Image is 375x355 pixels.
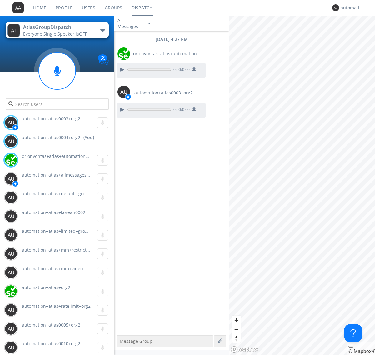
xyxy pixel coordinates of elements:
[5,266,17,279] img: 373638.png
[117,86,130,98] img: 373638.png
[22,172,110,178] span: automation+atlas+allmessages+org2+new
[5,154,17,166] img: 29d36aed6fa347d5a1537e7736e6aa13
[79,31,87,37] span: OFF
[5,285,17,297] img: 416df68e558d44378204aed28a8ce244
[5,322,17,335] img: 373638.png
[22,341,80,347] span: automation+atlas0010+org2
[7,24,20,37] img: 373638.png
[117,47,130,60] img: 29d36aed6fa347d5a1537e7736e6aa13
[232,325,241,334] button: Zoom out
[22,322,80,328] span: automation+atlas0005+org2
[22,303,91,309] span: automation+atlas+ratelimit+org2
[5,304,17,316] img: 373638.png
[98,54,109,65] img: Translation enabled
[23,31,93,37] div: Everyone ·
[134,90,193,96] span: automation+atlas0003+org2
[43,31,87,37] span: Single Speaker is
[5,135,17,147] img: 373638.png
[22,116,80,122] span: automation+atlas0003+org2
[6,22,108,38] button: AtlasGroupDispatchEveryone·Single Speaker isOFF
[5,341,17,354] img: 373638.png
[192,67,196,71] img: download media button
[5,191,17,204] img: 373638.png
[5,229,17,241] img: 373638.png
[5,116,17,129] img: 373638.png
[22,228,105,234] span: automation+atlas+limited+groups+org2
[232,316,241,325] button: Zoom in
[5,247,17,260] img: 373638.png
[332,4,339,11] img: 373638.png
[22,284,70,290] span: automation+atlas+org2
[12,2,24,13] img: 373638.png
[22,134,80,141] span: automation+atlas0004+org2
[117,17,142,30] div: All Messages
[5,210,17,222] img: 373638.png
[231,346,258,353] a: Mapbox logo
[344,324,362,342] iframe: Toggle Customer Support
[148,23,151,24] img: caret-down-sm.svg
[192,107,196,111] img: download media button
[23,24,93,31] div: AtlasGroupDispatch
[171,107,190,114] span: 0:00 / 0:00
[232,334,241,343] button: Reset bearing to north
[22,191,103,197] span: automation+atlas+default+group+org2
[6,98,108,110] input: Search users
[5,172,17,185] img: 373638.png
[133,51,202,57] span: orionvontas+atlas+automation+org2
[22,153,97,159] span: orionvontas+atlas+automation+org2
[22,209,97,215] span: automation+atlas+korean0002+org2
[114,36,229,42] div: [DATE] 4:27 PM
[348,346,353,348] button: Toggle attribution
[83,134,94,141] div: (You)
[22,266,117,272] span: automation+atlas+mm+video+restricted+org2
[348,349,371,354] a: Mapbox
[22,247,104,253] span: automation+atlas+mm+restricted+org2
[341,5,364,11] div: automation+atlas0004+org2
[171,67,190,74] span: 0:00 / 0:00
